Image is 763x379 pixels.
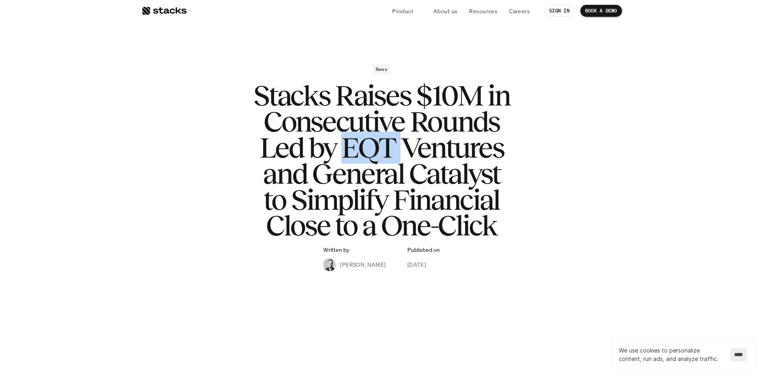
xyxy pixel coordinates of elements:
p: We use cookies to personalize content, run ads, and analyze traffic. [619,346,722,363]
a: Privacy Policy [95,153,130,158]
p: [PERSON_NAME] [340,260,385,269]
p: BOOK A DEMO [585,8,617,14]
a: BOOK A DEMO [580,5,622,17]
h2: News [376,67,387,72]
p: About us [433,7,457,15]
p: Published on [407,247,440,253]
a: Careers [504,4,535,18]
a: SIGN IN [544,5,574,17]
p: [DATE] [407,260,426,269]
p: SIGN IN [549,8,570,14]
a: About us [429,4,462,18]
a: Resources [464,4,502,18]
p: Written by [323,247,349,253]
p: Careers [509,7,530,15]
p: Product [392,7,413,15]
p: Resources [469,7,497,15]
h1: Stacks Raises $10M in Consecutive Rounds Led by EQT Ventures and General Catalyst to Simplify Fin... [221,83,542,239]
img: Albert [323,258,336,271]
